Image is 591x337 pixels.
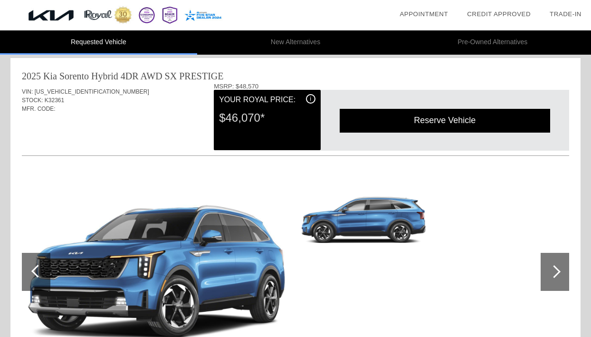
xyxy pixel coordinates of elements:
[550,10,581,18] a: Trade-In
[22,88,33,95] span: VIN:
[22,69,118,83] div: 2025 Kia Sorento Hybrid
[400,10,448,18] a: Appointment
[214,83,569,90] div: MSRP: $48,570
[22,97,43,104] span: STOCK:
[197,30,394,55] li: New Alternatives
[340,109,550,132] div: Reserve Vehicle
[22,106,56,112] span: MFR. CODE:
[394,30,591,55] li: Pre-Owned Alternatives
[22,127,569,143] div: Quoted on [DATE] 2:01:31 PM
[310,96,311,102] span: i
[219,94,315,106] div: Your Royal Price:
[45,97,64,104] span: K32361
[219,106,315,130] div: $46,070*
[121,69,224,83] div: 4DR AWD SX PRESTIGE
[467,10,531,18] a: Credit Approved
[35,88,149,95] span: [US_VEHICLE_IDENTIFICATION_NUMBER]
[298,171,429,269] img: cc_2025KIS090014_03_1280_M4B.jpg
